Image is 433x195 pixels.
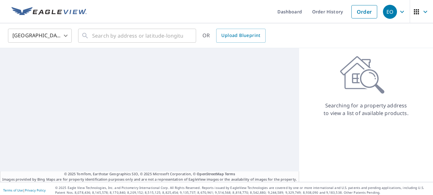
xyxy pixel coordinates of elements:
[92,27,183,45] input: Search by address or latitude-longitude
[225,171,235,176] a: Terms
[216,29,265,43] a: Upload Blueprint
[64,171,235,177] span: © 2025 TomTom, Earthstar Geographics SIO, © 2025 Microsoft Corporation, ©
[383,5,397,19] div: EO
[3,188,46,192] p: |
[25,188,46,192] a: Privacy Policy
[351,5,377,18] a: Order
[8,27,72,45] div: [GEOGRAPHIC_DATA]
[202,29,266,43] div: OR
[197,171,224,176] a: OpenStreetMap
[323,102,409,117] p: Searching for a property address to view a list of available products.
[3,188,23,192] a: Terms of Use
[11,7,87,17] img: EV Logo
[55,185,430,195] p: © 2025 Eagle View Technologies, Inc. and Pictometry International Corp. All Rights Reserved. Repo...
[221,32,260,40] span: Upload Blueprint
